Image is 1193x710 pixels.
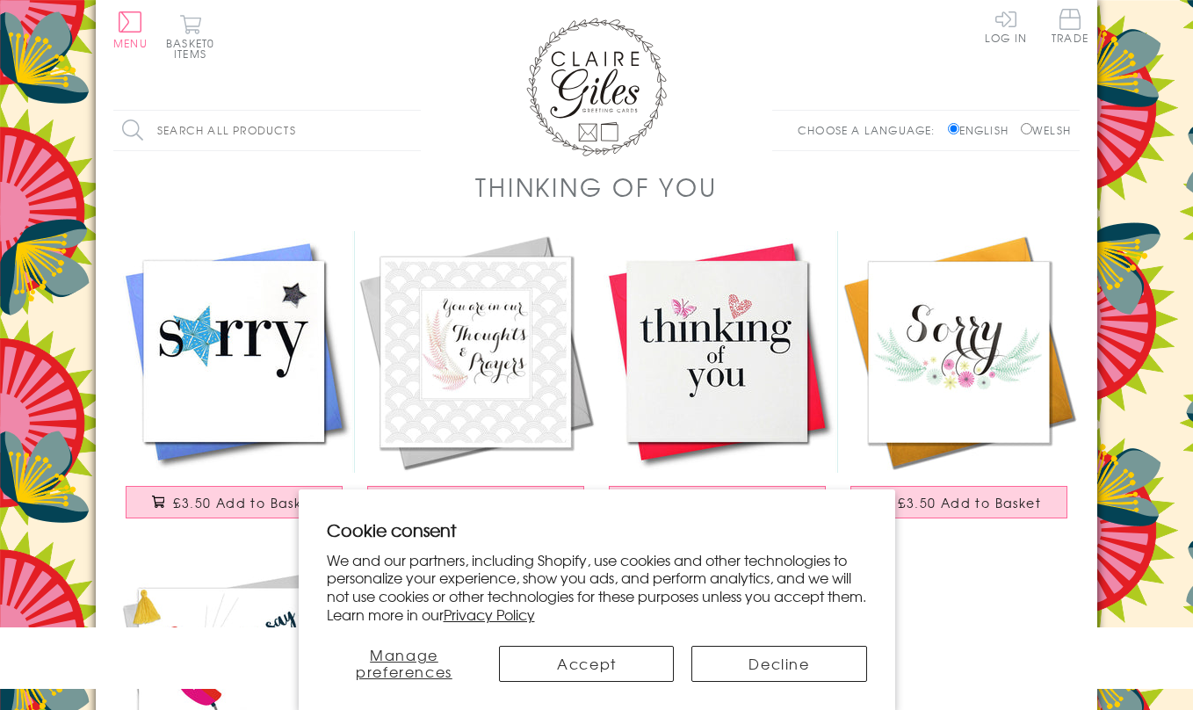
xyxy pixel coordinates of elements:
[166,14,214,59] button: Basket0 items
[327,551,867,624] p: We and our partners, including Shopify, use cookies and other technologies to personalize your ex...
[113,231,355,536] a: Sympathy, Sorry, Thinking of you Card, Blue Star, Embellished with a padded star £3.50 Add to Basket
[898,494,1041,511] span: £3.50 Add to Basket
[609,486,827,518] button: £3.50 Add to Basket
[596,231,838,473] img: Sympathy, Sorry, Thinking of you Card, Heart, fabric butterfly Embellished
[1052,9,1088,43] span: Trade
[1021,122,1071,138] label: Welsh
[113,231,355,473] img: Sympathy, Sorry, Thinking of you Card, Blue Star, Embellished with a padded star
[403,111,421,150] input: Search
[798,122,944,138] p: Choose a language:
[113,11,148,48] button: Menu
[355,231,596,536] a: Sympathy, Sorry, Thinking of you Card, Fern Flowers, Thoughts & Prayers £3.50 Add to Basket
[113,35,148,51] span: Menu
[526,18,667,156] img: Claire Giles Greetings Cards
[174,35,214,62] span: 0 items
[355,231,596,473] img: Sympathy, Sorry, Thinking of you Card, Fern Flowers, Thoughts & Prayers
[113,111,421,150] input: Search all products
[499,646,674,682] button: Accept
[1021,123,1032,134] input: Welsh
[691,646,866,682] button: Decline
[596,231,838,536] a: Sympathy, Sorry, Thinking of you Card, Heart, fabric butterfly Embellished £3.50 Add to Basket
[356,644,452,682] span: Manage preferences
[850,486,1068,518] button: £3.50 Add to Basket
[948,123,959,134] input: English
[327,518,867,542] h2: Cookie consent
[948,122,1017,138] label: English
[367,486,585,518] button: £3.50 Add to Basket
[1052,9,1088,47] a: Trade
[173,494,316,511] span: £3.50 Add to Basket
[838,231,1080,473] img: Sympathy, Sorry, Thinking of you Card, Flowers, Sorry
[444,604,535,625] a: Privacy Policy
[126,486,343,518] button: £3.50 Add to Basket
[475,169,717,205] h1: Thinking of You
[838,231,1080,536] a: Sympathy, Sorry, Thinking of you Card, Flowers, Sorry £3.50 Add to Basket
[326,646,481,682] button: Manage preferences
[985,9,1027,43] a: Log In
